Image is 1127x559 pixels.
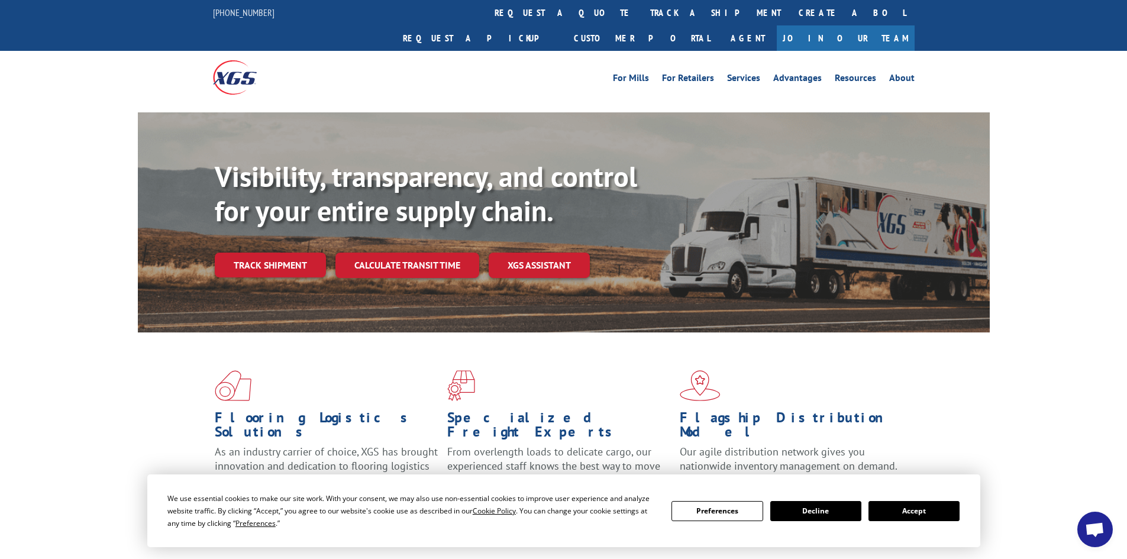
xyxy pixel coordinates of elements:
[473,506,516,516] span: Cookie Policy
[565,25,719,51] a: Customer Portal
[662,73,714,86] a: For Retailers
[447,411,671,445] h1: Specialized Freight Experts
[773,73,822,86] a: Advantages
[167,492,657,529] div: We use essential cookies to make our site work. With your consent, we may also use non-essential ...
[671,501,763,521] button: Preferences
[770,501,861,521] button: Decline
[889,73,915,86] a: About
[835,73,876,86] a: Resources
[777,25,915,51] a: Join Our Team
[489,253,590,278] a: XGS ASSISTANT
[719,25,777,51] a: Agent
[215,158,637,229] b: Visibility, transparency, and control for your entire supply chain.
[727,73,760,86] a: Services
[394,25,565,51] a: Request a pickup
[335,253,479,278] a: Calculate transit time
[447,370,475,401] img: xgs-icon-focused-on-flooring-red
[215,253,326,277] a: Track shipment
[680,445,897,473] span: Our agile distribution network gives you nationwide inventory management on demand.
[1077,512,1113,547] div: Open chat
[215,370,251,401] img: xgs-icon-total-supply-chain-intelligence-red
[447,445,671,497] p: From overlength loads to delicate cargo, our experienced staff knows the best way to move your fr...
[680,370,721,401] img: xgs-icon-flagship-distribution-model-red
[868,501,960,521] button: Accept
[235,518,276,528] span: Preferences
[680,411,903,445] h1: Flagship Distribution Model
[613,73,649,86] a: For Mills
[147,474,980,547] div: Cookie Consent Prompt
[215,445,438,487] span: As an industry carrier of choice, XGS has brought innovation and dedication to flooring logistics...
[215,411,438,445] h1: Flooring Logistics Solutions
[213,7,275,18] a: [PHONE_NUMBER]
